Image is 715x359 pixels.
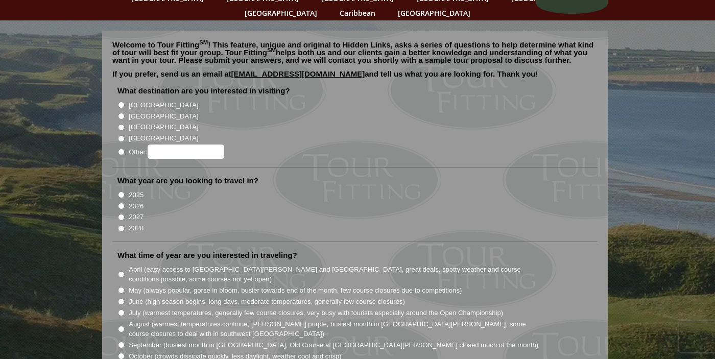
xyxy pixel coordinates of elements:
p: Welcome to Tour Fitting ! This feature, unique and original to Hidden Links, asks a series of que... [112,41,598,64]
p: If you prefer, send us an email at and tell us what you are looking for. Thank you! [112,70,598,85]
label: 2025 [129,190,144,200]
label: What destination are you interested in visiting? [117,86,290,96]
a: [GEOGRAPHIC_DATA] [393,6,475,20]
label: 2026 [129,201,144,211]
label: June (high season begins, long days, moderate temperatures, generally few course closures) [129,297,405,307]
label: 2027 [129,212,144,222]
label: [GEOGRAPHIC_DATA] [129,133,198,143]
label: Other: [129,145,224,159]
a: [GEOGRAPHIC_DATA] [240,6,322,20]
label: August (warmest temperatures continue, [PERSON_NAME] purple, busiest month in [GEOGRAPHIC_DATA][P... [129,319,539,339]
label: What time of year are you interested in traveling? [117,250,297,260]
a: Caribbean [335,6,380,20]
label: [GEOGRAPHIC_DATA] [129,122,198,132]
label: What year are you looking to travel in? [117,176,258,186]
label: April (easy access to [GEOGRAPHIC_DATA][PERSON_NAME] and [GEOGRAPHIC_DATA], great deals, spotty w... [129,265,539,284]
label: [GEOGRAPHIC_DATA] [129,111,198,122]
input: Other: [148,145,224,159]
a: [EMAIL_ADDRESS][DOMAIN_NAME] [231,69,365,78]
sup: SM [199,39,208,45]
label: [GEOGRAPHIC_DATA] [129,100,198,110]
label: July (warmest temperatures, generally few course closures, very busy with tourists especially aro... [129,308,503,318]
label: 2028 [129,223,144,233]
label: September (busiest month in [GEOGRAPHIC_DATA], Old Course at [GEOGRAPHIC_DATA][PERSON_NAME] close... [129,340,538,350]
sup: SM [267,47,276,53]
label: May (always popular, gorse in bloom, busier towards end of the month, few course closures due to ... [129,285,462,296]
